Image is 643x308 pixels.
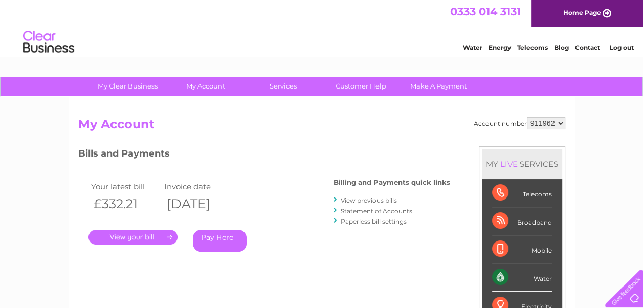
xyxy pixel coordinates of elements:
img: logo.png [23,27,75,58]
a: Statement of Accounts [341,207,412,215]
div: MY SERVICES [482,149,562,179]
th: [DATE] [162,193,235,214]
div: Broadband [492,207,552,235]
div: LIVE [498,159,520,169]
a: Contact [575,43,600,51]
div: Telecoms [492,179,552,207]
td: Your latest bill [88,180,162,193]
a: Services [241,77,325,96]
div: Clear Business is a trading name of Verastar Limited (registered in [GEOGRAPHIC_DATA] No. 3667643... [80,6,564,50]
h2: My Account [78,117,565,137]
a: Make A Payment [396,77,481,96]
a: View previous bills [341,196,397,204]
a: My Clear Business [85,77,170,96]
a: Energy [489,43,511,51]
h3: Bills and Payments [78,146,450,164]
div: Water [492,263,552,292]
a: Blog [554,43,569,51]
a: Paperless bill settings [341,217,407,225]
td: Invoice date [162,180,235,193]
a: My Account [163,77,248,96]
a: Telecoms [517,43,548,51]
a: Pay Here [193,230,247,252]
th: £332.21 [88,193,162,214]
div: Mobile [492,235,552,263]
a: Water [463,43,482,51]
a: Customer Help [319,77,403,96]
a: 0333 014 3131 [450,5,521,18]
a: Log out [609,43,633,51]
a: . [88,230,178,245]
h4: Billing and Payments quick links [334,179,450,186]
div: Account number [474,117,565,129]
